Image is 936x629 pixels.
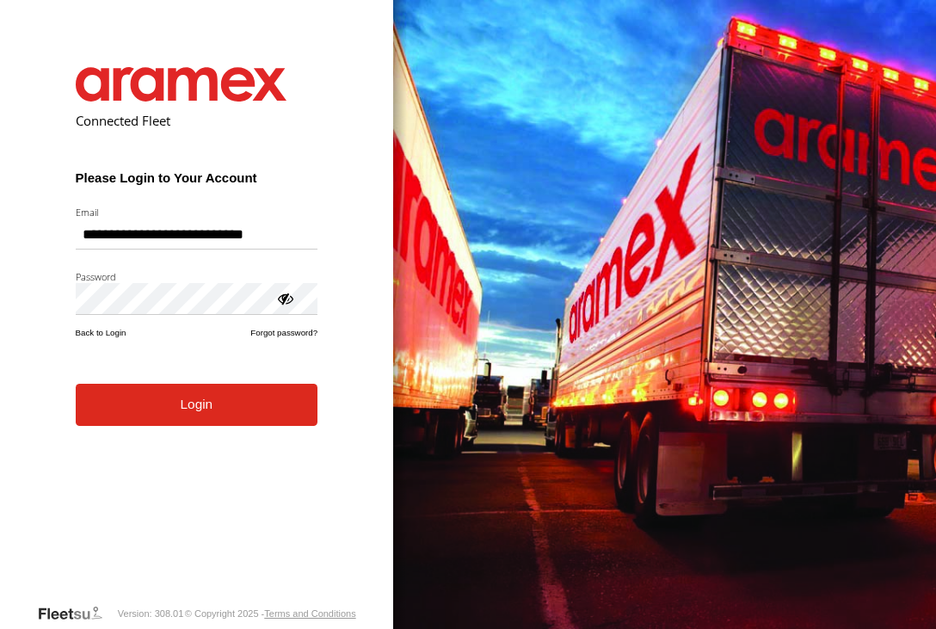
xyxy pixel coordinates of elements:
button: Login [76,384,318,426]
a: Terms and Conditions [264,608,355,619]
label: Password [76,270,318,283]
div: © Copyright 2025 - [185,608,356,619]
img: Aramex [76,67,287,102]
div: Version: 308.01 [118,608,183,619]
a: Forgot password? [250,328,317,337]
h3: Please Login to Your Account [76,170,318,185]
h2: Connected Fleet [76,112,318,129]
a: Back to Login [76,328,126,337]
a: Visit our Website [37,605,116,622]
label: Email [76,206,318,219]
